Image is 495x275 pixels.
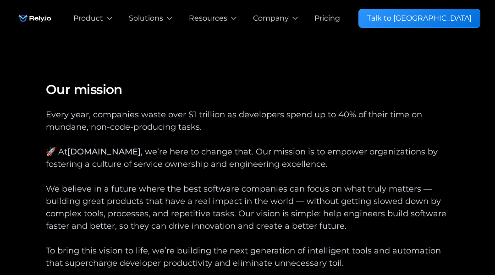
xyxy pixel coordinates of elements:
h4: Our mission [46,81,449,98]
div: Solutions [129,13,163,24]
a: [DOMAIN_NAME] [67,147,141,157]
img: Rely.io logo [15,9,55,27]
div: Resources [189,13,227,24]
div: Company [253,13,289,24]
a: Pricing [314,13,340,24]
a: home [15,9,55,27]
div: Talk to [GEOGRAPHIC_DATA] [367,13,472,24]
a: Talk to [GEOGRAPHIC_DATA] [358,9,480,28]
div: Product [73,13,103,24]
